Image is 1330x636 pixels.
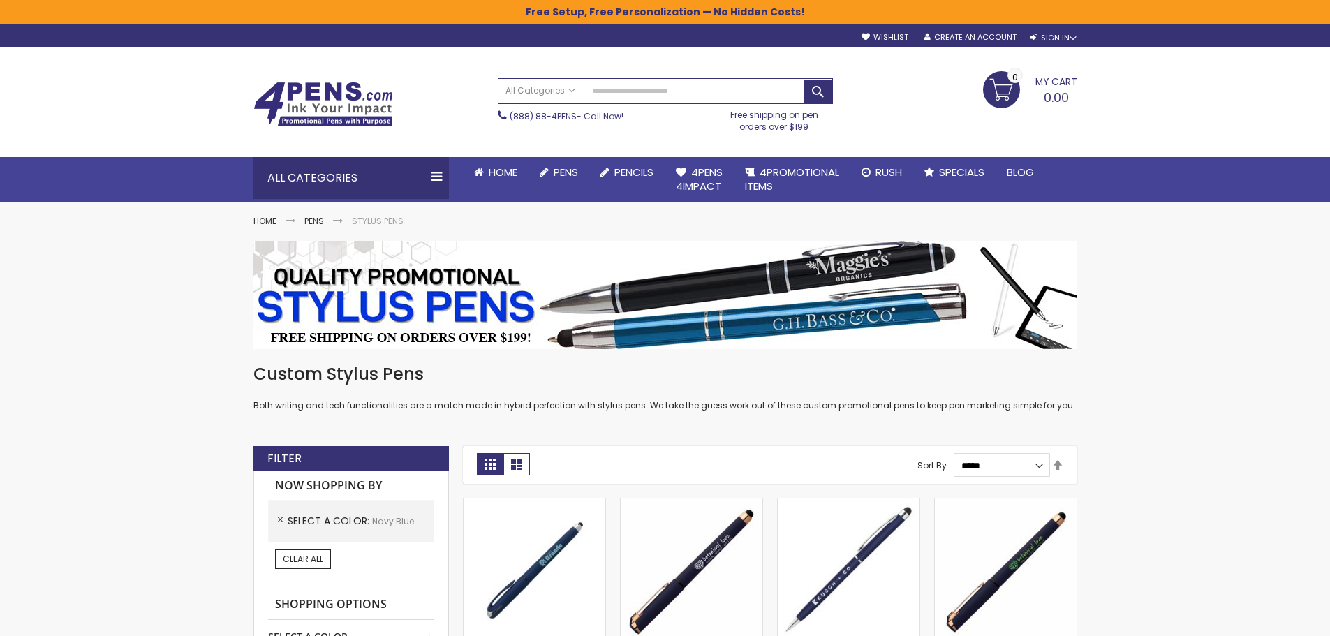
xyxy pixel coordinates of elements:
span: 4PROMOTIONAL ITEMS [745,165,839,193]
h1: Custom Stylus Pens [253,363,1077,385]
span: Blog [1007,165,1034,179]
a: Specials [913,157,996,188]
span: Specials [939,165,984,179]
a: 0.00 0 [983,71,1077,106]
span: Pens [554,165,578,179]
a: Minnelli Softy Pen with Stylus - Laser Engraved-Navy Blue [778,498,919,510]
span: Clear All [283,553,323,565]
strong: Grid [477,453,503,475]
div: All Categories [253,157,449,199]
a: Home [463,157,529,188]
strong: Now Shopping by [268,471,434,501]
span: All Categories [505,85,575,96]
a: 4PROMOTIONALITEMS [734,157,850,202]
span: 0.00 [1044,89,1069,106]
span: Rush [875,165,902,179]
a: Clear All [275,549,331,569]
a: Pens [304,215,324,227]
a: Home [253,215,276,227]
strong: Stylus Pens [352,215,404,227]
a: Cyber Stylus 0.7mm Fine Point Gel Grip Pen-Navy Blue [464,498,605,510]
strong: Filter [267,451,302,466]
div: Sign In [1030,33,1077,43]
a: Create an Account [924,32,1017,43]
a: Pens [529,157,589,188]
span: Select A Color [288,514,372,528]
span: - Call Now! [510,110,623,122]
span: 4Pens 4impact [676,165,723,193]
a: 4Pens4impact [665,157,734,202]
a: Islander Softy Rose Gold Gel Pen with Stylus - ColorJet Imprint-Navy Blue [935,498,1077,510]
img: Stylus Pens [253,241,1077,349]
label: Sort By [917,459,947,471]
div: Free shipping on pen orders over $199 [716,104,833,132]
a: (888) 88-4PENS [510,110,577,122]
a: Rush [850,157,913,188]
span: Pencils [614,165,653,179]
a: Blog [996,157,1045,188]
div: Both writing and tech functionalities are a match made in hybrid perfection with stylus pens. We ... [253,363,1077,411]
span: Navy Blue [372,515,414,527]
a: Wishlist [862,32,908,43]
a: Pencils [589,157,665,188]
span: 0 [1012,71,1018,84]
img: 4Pens Custom Pens and Promotional Products [253,82,393,126]
span: Home [489,165,517,179]
a: Islander Softy Rose Gold Gel Pen with Stylus-Navy Blue [621,498,762,510]
strong: Shopping Options [268,590,434,620]
a: All Categories [498,79,582,102]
